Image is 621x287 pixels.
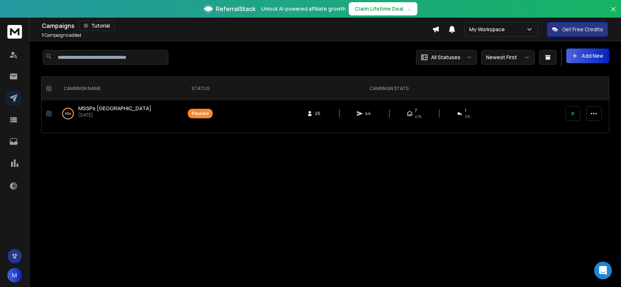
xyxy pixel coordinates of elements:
[55,77,183,100] th: CAMPAIGN NAME
[216,4,255,13] span: ReferralStack
[415,108,417,114] span: 7
[79,21,115,31] button: Tutorial
[65,110,71,117] p: 65 %
[192,111,209,116] div: Paused
[7,268,22,283] button: M
[566,49,609,63] button: Add New
[315,111,322,116] span: 26
[431,54,460,61] p: All Statuses
[42,21,432,31] div: Campaigns
[365,111,372,116] span: 44
[42,32,44,38] span: 1
[406,5,412,12] span: →
[78,105,151,112] a: MSSPs [GEOGRAPHIC_DATA]
[78,112,151,118] p: [DATE]
[465,108,466,114] span: 1
[547,22,608,37] button: Get Free Credits
[55,100,183,127] td: 65%MSSPs [GEOGRAPHIC_DATA][DATE]
[594,262,612,279] div: Open Intercom Messenger
[469,26,508,33] p: My Workspace
[42,32,81,38] p: Campaigns added
[481,50,535,65] button: Newest First
[562,26,603,33] p: Get Free Credits
[217,77,561,100] th: CAMPAIGN STATS
[183,77,217,100] th: STATUS
[261,5,346,12] p: Unlock AI-powered affiliate growth
[349,2,417,15] button: Claim Lifetime Deal→
[415,114,421,119] span: 41 %
[465,114,470,119] span: 6 %
[609,4,618,22] button: Close banner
